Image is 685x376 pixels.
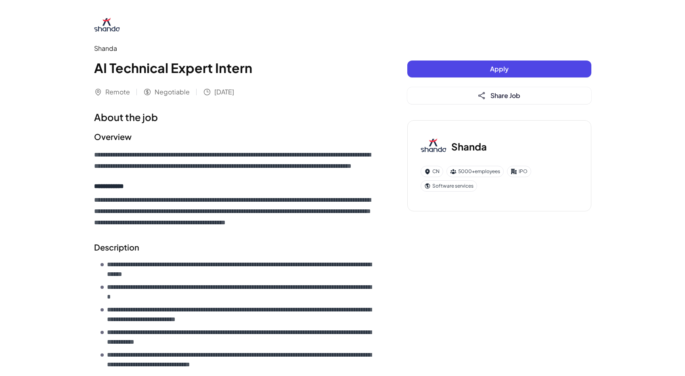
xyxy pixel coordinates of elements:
h1: About the job [94,110,375,124]
button: Share Job [407,87,591,104]
div: 5000+ employees [446,166,504,177]
div: CN [421,166,443,177]
span: [DATE] [214,87,234,97]
h3: Shanda [451,139,487,154]
img: Sh [94,13,120,39]
span: Negotiable [155,87,190,97]
span: Remote [105,87,130,97]
h1: AI Technical Expert Intern [94,58,375,77]
div: Shanda [94,44,375,53]
img: Sh [421,134,446,159]
h2: Overview [94,131,375,143]
button: Apply [407,61,591,77]
div: IPO [507,166,531,177]
span: Apply [490,65,509,73]
span: Share Job [490,91,520,100]
div: Software services [421,180,477,192]
h2: Description [94,241,375,253]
